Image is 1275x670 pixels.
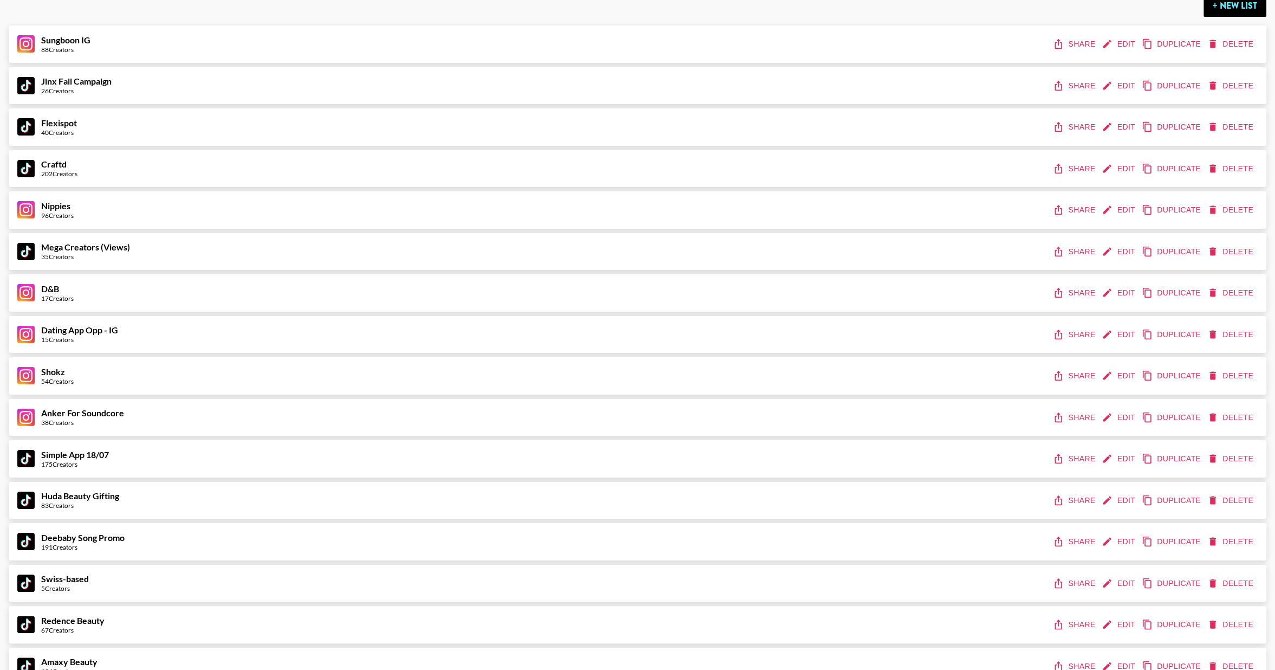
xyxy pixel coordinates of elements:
button: share [1051,117,1100,137]
div: 83 Creators [41,501,119,510]
button: edit [1100,532,1140,552]
button: edit [1100,117,1140,137]
img: Instagram [17,409,35,426]
button: delete [1205,200,1258,220]
img: Instagram [17,284,35,301]
strong: Simple App 18/07 [41,449,109,460]
img: Instagram [17,35,35,53]
button: delete [1205,574,1258,594]
button: edit [1100,283,1140,303]
strong: Dating App Opp - IG [41,325,118,335]
strong: Jinx Fall Campaign [41,76,112,86]
div: 54 Creators [41,377,74,385]
button: delete [1205,159,1258,179]
strong: Anker For Soundcore [41,408,124,418]
button: edit [1100,242,1140,262]
button: edit [1100,366,1140,386]
button: duplicate [1140,34,1205,54]
button: edit [1100,325,1140,345]
button: duplicate [1140,242,1205,262]
button: delete [1205,491,1258,511]
div: 67 Creators [41,626,105,634]
div: 40 Creators [41,128,77,137]
div: 35 Creators [41,253,130,261]
button: delete [1205,283,1258,303]
strong: Huda Beauty Gifting [41,491,119,501]
img: TikTok [17,450,35,467]
strong: Craftd [41,159,67,169]
img: Instagram [17,201,35,218]
img: TikTok [17,533,35,550]
button: share [1051,76,1100,96]
button: duplicate [1140,325,1205,345]
button: edit [1100,76,1140,96]
strong: Nippies [41,201,70,211]
button: delete [1205,325,1258,345]
strong: Shokz [41,366,65,377]
div: 17 Creators [41,294,74,302]
img: Instagram [17,326,35,343]
div: 38 Creators [41,418,124,427]
button: edit [1100,574,1140,594]
button: share [1051,366,1100,386]
strong: Deebaby Song Promo [41,532,125,543]
button: delete [1205,408,1258,428]
button: share [1051,574,1100,594]
button: share [1051,532,1100,552]
strong: Amaxy Beauty [41,656,97,667]
button: edit [1100,159,1140,179]
button: delete [1205,366,1258,386]
img: TikTok [17,77,35,94]
button: edit [1100,449,1140,469]
button: delete [1205,76,1258,96]
strong: Mega Creators (Views) [41,242,130,252]
div: 202 Creators [41,170,77,178]
button: edit [1100,34,1140,54]
button: duplicate [1140,366,1205,386]
button: duplicate [1140,200,1205,220]
button: delete [1205,242,1258,262]
div: 5 Creators [41,584,89,592]
button: edit [1100,491,1140,511]
strong: D&B [41,284,59,294]
button: duplicate [1140,76,1205,96]
button: share [1051,325,1100,345]
div: 191 Creators [41,543,125,551]
button: edit [1100,408,1140,428]
strong: Redence Beauty [41,615,105,626]
strong: Sungboon IG [41,35,90,45]
button: duplicate [1140,491,1205,511]
button: share [1051,242,1100,262]
button: duplicate [1140,532,1205,552]
button: share [1051,615,1100,635]
button: duplicate [1140,615,1205,635]
img: TikTok [17,118,35,136]
button: delete [1205,615,1258,635]
button: share [1051,449,1100,469]
div: 15 Creators [41,336,118,344]
button: edit [1100,615,1140,635]
button: duplicate [1140,159,1205,179]
button: edit [1100,200,1140,220]
button: share [1051,408,1100,428]
button: duplicate [1140,574,1205,594]
button: duplicate [1140,449,1205,469]
img: TikTok [17,160,35,177]
div: 175 Creators [41,460,109,468]
div: 96 Creators [41,211,74,220]
button: share [1051,283,1100,303]
button: duplicate [1140,283,1205,303]
img: TikTok [17,575,35,592]
strong: Swiss-based [41,574,89,584]
button: share [1051,159,1100,179]
button: duplicate [1140,117,1205,137]
button: delete [1205,449,1258,469]
button: delete [1205,532,1258,552]
img: TikTok [17,243,35,260]
button: share [1051,200,1100,220]
img: TikTok [17,616,35,633]
button: duplicate [1140,408,1205,428]
strong: Flexispot [41,118,77,128]
button: delete [1205,34,1258,54]
div: 26 Creators [41,87,112,95]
